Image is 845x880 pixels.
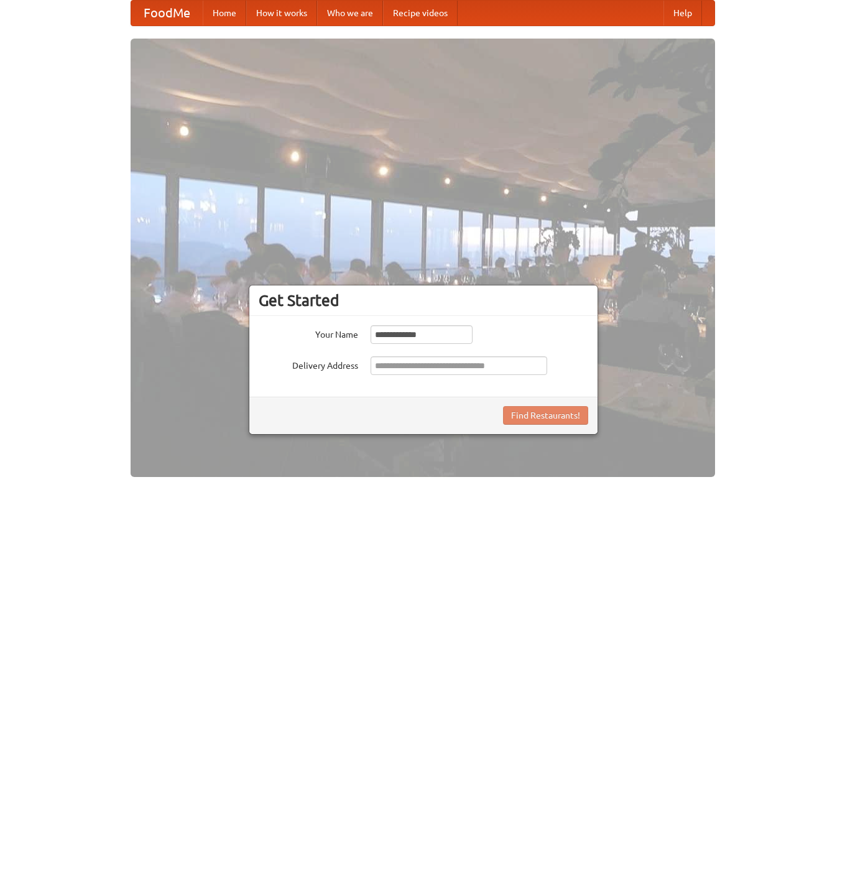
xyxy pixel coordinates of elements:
[259,325,358,341] label: Your Name
[246,1,317,25] a: How it works
[503,406,588,425] button: Find Restaurants!
[663,1,702,25] a: Help
[259,291,588,310] h3: Get Started
[259,356,358,372] label: Delivery Address
[383,1,458,25] a: Recipe videos
[203,1,246,25] a: Home
[317,1,383,25] a: Who we are
[131,1,203,25] a: FoodMe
